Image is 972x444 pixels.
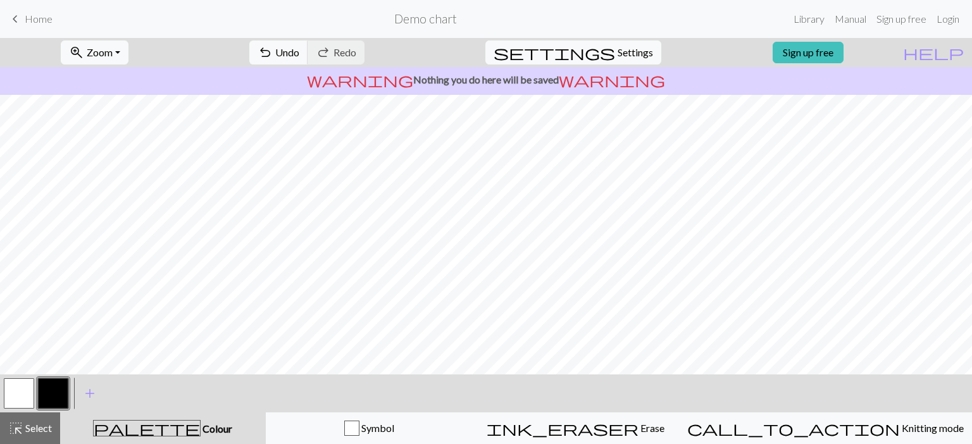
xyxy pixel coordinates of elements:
span: highlight_alt [8,419,23,437]
button: Symbol [266,412,473,444]
span: Colour [201,422,232,435]
button: Erase [472,412,679,444]
span: Erase [639,422,664,434]
span: Settings [618,45,653,60]
i: Settings [494,45,615,60]
button: Undo [249,40,308,65]
span: help [903,44,964,61]
button: Colour [60,412,266,444]
button: Knitting mode [679,412,972,444]
span: Home [25,13,53,25]
a: Sign up free [773,42,844,63]
span: Select [23,422,52,434]
p: Nothing you do here will be saved [5,72,967,87]
a: Sign up free [871,6,931,32]
a: Library [788,6,830,32]
span: add [82,385,97,402]
span: Zoom [87,46,113,58]
span: Undo [275,46,299,58]
span: keyboard_arrow_left [8,10,23,28]
button: Zoom [61,40,128,65]
a: Home [8,8,53,30]
a: Manual [830,6,871,32]
span: warning [559,71,665,89]
span: zoom_in [69,44,84,61]
span: Knitting mode [900,422,964,434]
a: Login [931,6,964,32]
h2: Demo chart [394,11,457,26]
span: undo [258,44,273,61]
span: Symbol [359,422,394,434]
span: ink_eraser [487,419,639,437]
span: palette [94,419,200,437]
span: call_to_action [687,419,900,437]
span: settings [494,44,615,61]
button: SettingsSettings [485,40,661,65]
span: warning [307,71,413,89]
